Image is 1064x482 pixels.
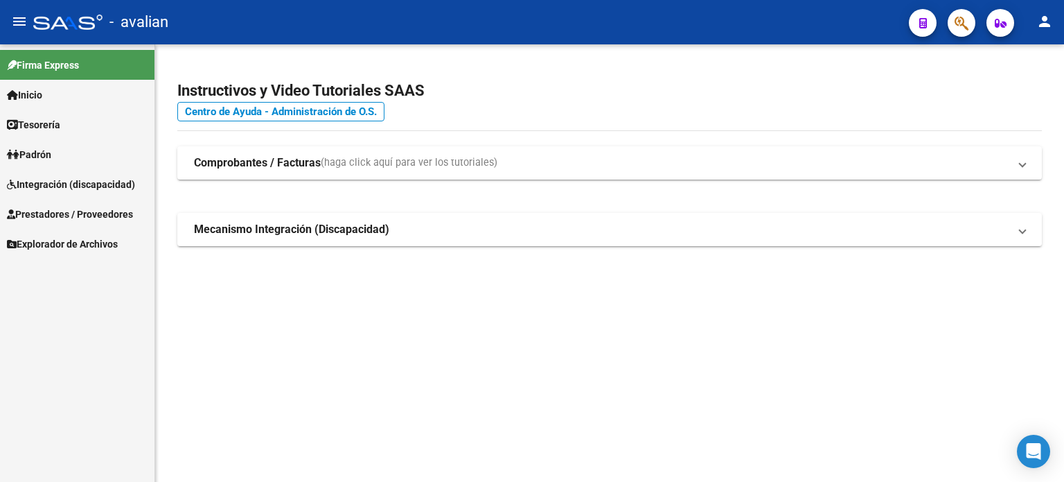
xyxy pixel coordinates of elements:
span: Integración (discapacidad) [7,177,135,192]
span: Prestadores / Proveedores [7,207,133,222]
span: - avalian [109,7,168,37]
span: Padrón [7,147,51,162]
div: Open Intercom Messenger [1017,435,1050,468]
mat-expansion-panel-header: Comprobantes / Facturas(haga click aquí para ver los tutoriales) [177,146,1042,180]
span: Explorador de Archivos [7,236,118,252]
span: Tesorería [7,117,60,132]
mat-expansion-panel-header: Mecanismo Integración (Discapacidad) [177,213,1042,246]
mat-icon: menu [11,13,28,30]
h2: Instructivos y Video Tutoriales SAAS [177,78,1042,104]
a: Centro de Ayuda - Administración de O.S. [177,102,384,121]
span: Inicio [7,87,42,103]
strong: Mecanismo Integración (Discapacidad) [194,222,389,237]
strong: Comprobantes / Facturas [194,155,321,171]
mat-icon: person [1036,13,1053,30]
span: Firma Express [7,58,79,73]
span: (haga click aquí para ver los tutoriales) [321,155,497,171]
